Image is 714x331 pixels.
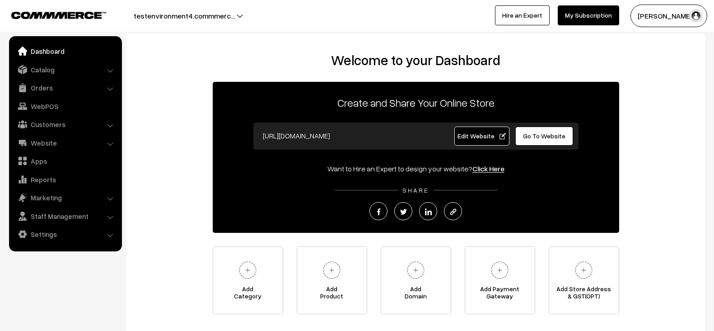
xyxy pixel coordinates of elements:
a: AddDomain [381,246,451,314]
a: Catalog [11,61,119,78]
a: Edit Website [454,127,509,146]
a: COMMMERCE [11,9,90,20]
a: Website [11,135,119,151]
span: Add Payment Gateway [465,285,535,303]
img: plus.svg [487,258,512,283]
img: plus.svg [319,258,344,283]
button: testenvironment4.commmerc… [102,5,267,27]
a: Orders [11,80,119,96]
img: plus.svg [571,258,596,283]
a: Customers [11,116,119,132]
button: [PERSON_NAME] [630,5,707,27]
a: Reports [11,171,119,188]
a: WebPOS [11,98,119,114]
div: Want to Hire an Expert to design your website? [213,163,619,174]
a: Marketing [11,189,119,206]
a: My Subscription [558,5,619,25]
span: SHARE [398,186,434,194]
img: COMMMERCE [11,12,106,19]
img: plus.svg [235,258,260,283]
a: AddCategory [213,246,283,314]
span: Edit Website [457,132,506,140]
a: Settings [11,226,119,242]
span: Add Product [297,285,367,303]
a: Dashboard [11,43,119,59]
a: Go To Website [515,127,574,146]
a: Staff Management [11,208,119,224]
span: Add Category [213,285,283,303]
img: user [689,9,703,23]
a: Add Store Address& GST(OPT) [549,246,619,314]
h2: Welcome to your Dashboard [135,52,696,68]
a: Apps [11,153,119,169]
a: Add PaymentGateway [465,246,535,314]
p: Create and Share Your Online Store [213,95,619,111]
img: plus.svg [403,258,428,283]
span: Add Domain [381,285,451,303]
a: Click Here [472,164,504,173]
a: AddProduct [297,246,367,314]
a: Hire an Expert [495,5,550,25]
span: Go To Website [523,132,565,140]
span: Add Store Address & GST(OPT) [549,285,619,303]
